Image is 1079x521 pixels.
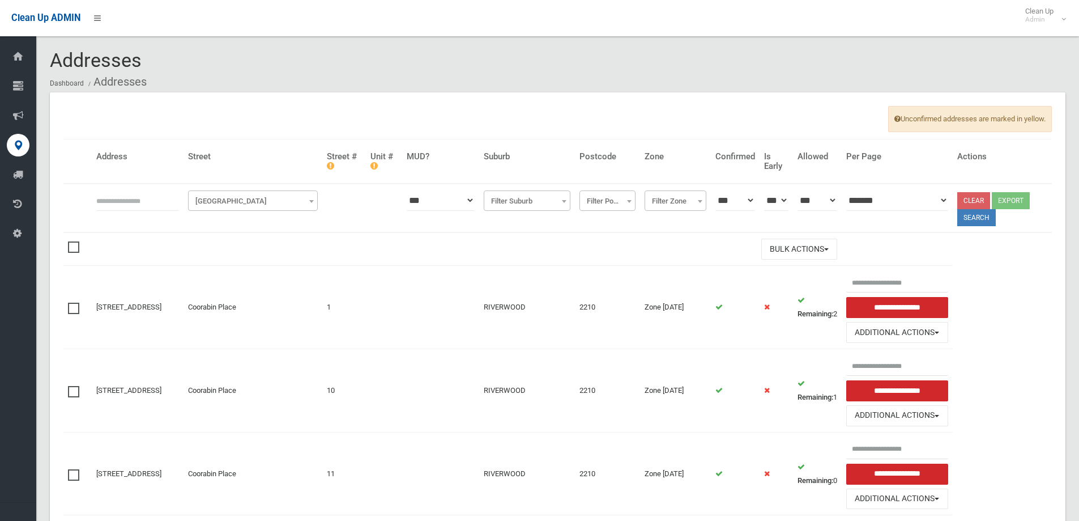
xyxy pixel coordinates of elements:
[1020,7,1065,24] span: Clean Up
[1025,15,1054,24] small: Admin
[484,152,570,162] h4: Suburb
[322,266,366,349] td: 1
[184,266,322,349] td: Coorabin Place
[640,266,711,349] td: Zone [DATE]
[191,193,315,209] span: Filter Street
[50,79,84,87] a: Dashboard
[793,432,842,515] td: 0
[846,322,948,343] button: Additional Actions
[764,152,788,171] h4: Is Early
[96,386,161,395] a: [STREET_ADDRESS]
[579,190,636,211] span: Filter Postcode
[640,349,711,433] td: Zone [DATE]
[715,152,755,162] h4: Confirmed
[579,152,636,162] h4: Postcode
[761,239,837,260] button: Bulk Actions
[575,349,640,433] td: 2210
[957,209,996,226] button: Search
[484,190,570,211] span: Filter Suburb
[793,349,842,433] td: 1
[11,12,80,23] span: Clean Up ADMIN
[992,192,1030,209] button: Export
[797,152,837,162] h4: Allowed
[797,310,833,318] strong: Remaining:
[645,190,706,211] span: Filter Zone
[86,71,147,92] li: Addresses
[96,303,161,311] a: [STREET_ADDRESS]
[96,152,179,162] h4: Address
[575,266,640,349] td: 2210
[188,152,318,162] h4: Street
[846,489,948,510] button: Additional Actions
[322,349,366,433] td: 10
[479,432,575,515] td: RIVERWOOD
[582,193,633,209] span: Filter Postcode
[479,349,575,433] td: RIVERWOOD
[640,432,711,515] td: Zone [DATE]
[888,106,1052,132] span: Unconfirmed addresses are marked in yellow.
[575,432,640,515] td: 2210
[797,476,833,485] strong: Remaining:
[184,432,322,515] td: Coorabin Place
[793,266,842,349] td: 2
[322,432,366,515] td: 11
[957,152,1048,162] h4: Actions
[50,49,142,71] span: Addresses
[184,349,322,433] td: Coorabin Place
[96,469,161,478] a: [STREET_ADDRESS]
[407,152,475,162] h4: MUD?
[370,152,398,171] h4: Unit #
[479,266,575,349] td: RIVERWOOD
[846,405,948,426] button: Additional Actions
[797,393,833,401] strong: Remaining:
[846,152,948,162] h4: Per Page
[188,190,318,211] span: Filter Street
[645,152,706,162] h4: Zone
[327,152,361,171] h4: Street #
[647,193,703,209] span: Filter Zone
[487,193,568,209] span: Filter Suburb
[957,192,990,209] a: Clear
